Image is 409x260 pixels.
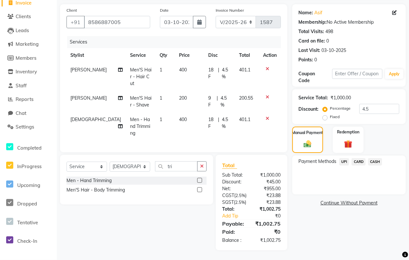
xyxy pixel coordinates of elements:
div: ₹955.00 [251,185,285,192]
span: 4.5 % [221,95,231,108]
span: 18 F [208,67,216,80]
span: Reports [16,96,33,102]
a: Continue Without Payment [294,200,404,206]
span: CASH [368,158,382,166]
span: SGST [222,199,234,205]
div: Net: [217,185,251,192]
div: Card on file: [299,38,325,44]
div: ₹0 [251,228,285,236]
label: Date [160,7,169,13]
span: [PERSON_NAME] [70,95,107,101]
a: Inventory [2,68,55,76]
a: Clients [2,13,55,20]
div: Membership: [299,19,327,26]
th: Disc [204,48,235,63]
div: Men'S Hair - Body Trimming [66,187,125,193]
div: Service Total: [299,94,328,101]
div: 03-10-2025 [322,47,346,54]
div: Last Visit: [299,47,320,54]
img: _gift.svg [342,139,355,149]
input: Enter Offer / Coupon Code [332,69,382,79]
div: Sub Total: [217,172,251,179]
span: Clients [16,13,31,19]
span: | [217,95,218,108]
label: Fixed [330,114,340,120]
div: Balance : [217,237,251,244]
div: ₹1,000.00 [251,172,285,179]
a: Settings [2,123,55,131]
th: Action [259,48,281,63]
div: ₹23.88 [251,199,285,206]
span: 400 [179,117,187,122]
a: Asif [315,9,323,16]
th: Stylist [66,48,126,63]
span: Completed [17,145,42,151]
div: ₹1,002.75 [251,220,286,228]
img: _cash.svg [301,140,314,148]
span: Chat [16,110,26,116]
span: Upcoming [17,182,40,188]
div: ₹1,002.75 [251,206,285,213]
th: Service [126,48,156,63]
span: CGST [222,192,234,198]
div: Men - Hand Trimming [66,177,112,184]
span: 9 F [208,95,214,108]
span: 401.1 [239,117,250,122]
div: ( ) [217,199,251,206]
span: [PERSON_NAME] [70,67,107,73]
th: Price [175,48,204,63]
span: Leads [16,27,29,33]
input: Search or Scan [155,161,198,171]
span: Men'S Hair - Hair Cut [130,67,152,86]
div: ₹1,000.00 [331,94,351,101]
span: Check-In [17,238,37,244]
div: Discount: [217,179,251,185]
span: Men'S Hair - Shave [130,95,152,108]
span: 400 [179,67,187,73]
span: Total [222,162,237,169]
th: Qty [156,48,175,63]
div: Paid: [217,228,251,236]
a: Marketing [2,41,55,48]
div: ( ) [217,192,251,199]
div: ₹1,002.75 [251,237,285,244]
a: Members [2,55,55,62]
input: Search by Name/Mobile/Email/Code [84,16,150,28]
span: Inventory [16,68,37,75]
div: Discount: [299,106,319,113]
label: Invoice Number [216,7,244,13]
div: ₹0 [257,213,286,219]
div: Points: [299,56,313,63]
div: ₹45.00 [251,179,285,185]
span: 2.5% [235,200,245,205]
span: Marketing [16,41,39,47]
a: Staff [2,82,55,90]
span: InProgress [17,163,42,169]
div: Total Visits: [299,28,324,35]
span: 401.1 [239,67,250,73]
div: ₹23.88 [251,192,285,199]
span: 4.5 % [222,116,231,130]
span: | [218,67,220,80]
span: 200 [179,95,187,101]
span: Staff [16,82,27,89]
span: | [218,116,220,130]
a: Chat [2,110,55,117]
th: Total [235,48,259,63]
span: UPI [339,158,349,166]
span: Men - Hand Trimming [130,117,150,136]
span: 1 [160,67,162,73]
span: 200.55 [239,95,253,101]
span: CARD [352,158,366,166]
div: Total: [217,206,251,213]
span: 2.5% [235,193,245,198]
span: 4.5 % [222,67,231,80]
div: Services [67,36,286,48]
label: Percentage [330,105,351,111]
button: +91 [66,16,85,28]
span: Settings [16,124,34,130]
div: 498 [326,28,333,35]
span: Members [16,55,36,61]
div: Name: [299,9,313,16]
div: No Active Membership [299,19,399,26]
